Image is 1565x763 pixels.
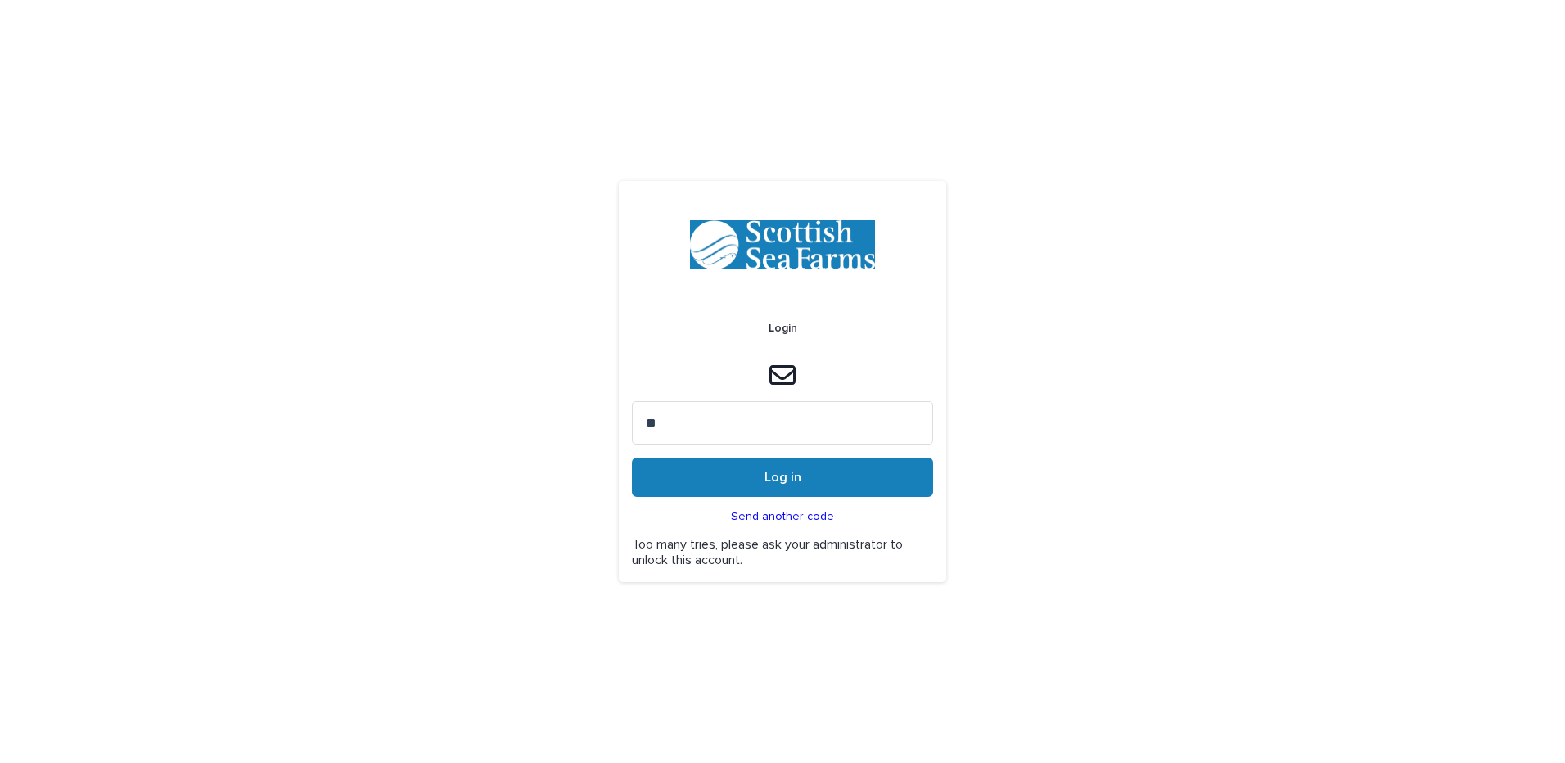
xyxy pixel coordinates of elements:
h2: Login [769,322,797,336]
img: bPIBxiqnSb2ggTQWdOVV [690,220,874,269]
span: Log in [764,471,801,484]
p: Too many tries, please ask your administrator to unlock this account. [632,537,933,568]
button: Log in [632,458,933,497]
p: Send another code [731,510,834,524]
